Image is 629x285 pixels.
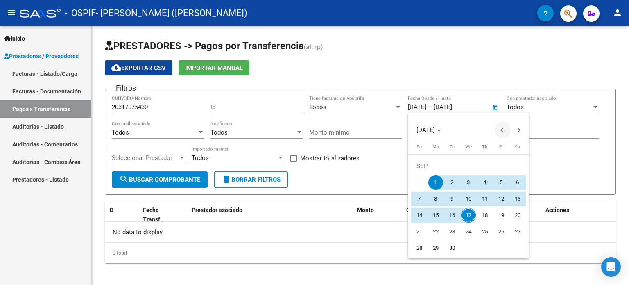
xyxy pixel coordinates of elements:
button: Previous month [494,122,511,138]
span: 12 [494,192,509,206]
button: September 17, 2025 [460,207,477,223]
button: September 14, 2025 [411,207,428,223]
span: 14 [412,208,427,223]
button: September 23, 2025 [444,223,460,240]
span: Mo [432,144,439,150]
button: September 2, 2025 [444,174,460,191]
button: September 24, 2025 [460,223,477,240]
span: 25 [477,224,492,239]
span: 7 [412,192,427,206]
span: 13 [510,192,525,206]
span: [DATE] [416,126,435,134]
span: Sa [515,144,520,150]
span: 17 [461,208,476,223]
span: 23 [445,224,459,239]
span: Su [416,144,422,150]
span: 30 [445,241,459,255]
button: September 5, 2025 [493,174,509,191]
span: 5 [494,175,509,190]
span: 1 [428,175,443,190]
span: Fr [499,144,503,150]
span: 19 [494,208,509,223]
button: September 18, 2025 [477,207,493,223]
span: 29 [428,241,443,255]
button: September 16, 2025 [444,207,460,223]
button: September 13, 2025 [509,191,526,207]
button: September 28, 2025 [411,240,428,256]
button: September 4, 2025 [477,174,493,191]
span: 24 [461,224,476,239]
span: 28 [412,241,427,255]
button: September 19, 2025 [493,207,509,223]
button: September 22, 2025 [428,223,444,240]
button: September 7, 2025 [411,191,428,207]
button: September 21, 2025 [411,223,428,240]
span: 15 [428,208,443,223]
span: 18 [477,208,492,223]
button: September 1, 2025 [428,174,444,191]
span: We [465,144,472,150]
button: September 11, 2025 [477,191,493,207]
span: Th [482,144,487,150]
button: September 6, 2025 [509,174,526,191]
button: September 3, 2025 [460,174,477,191]
span: 6 [510,175,525,190]
span: 26 [494,224,509,239]
button: September 27, 2025 [509,223,526,240]
span: 9 [445,192,459,206]
button: September 8, 2025 [428,191,444,207]
button: September 12, 2025 [493,191,509,207]
span: 8 [428,192,443,206]
span: 16 [445,208,459,223]
button: September 9, 2025 [444,191,460,207]
button: September 20, 2025 [509,207,526,223]
span: 2 [445,175,459,190]
span: 27 [510,224,525,239]
span: 10 [461,192,476,206]
span: 20 [510,208,525,223]
button: September 26, 2025 [493,223,509,240]
span: 21 [412,224,427,239]
button: Next month [511,122,527,138]
button: September 15, 2025 [428,207,444,223]
button: September 25, 2025 [477,223,493,240]
span: 11 [477,192,492,206]
span: 3 [461,175,476,190]
span: Tu [450,144,455,150]
span: 4 [477,175,492,190]
button: September 10, 2025 [460,191,477,207]
span: 22 [428,224,443,239]
button: September 30, 2025 [444,240,460,256]
td: SEP [411,158,526,174]
div: Open Intercom Messenger [601,257,621,277]
button: Choose month and year [413,123,444,137]
button: September 29, 2025 [428,240,444,256]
